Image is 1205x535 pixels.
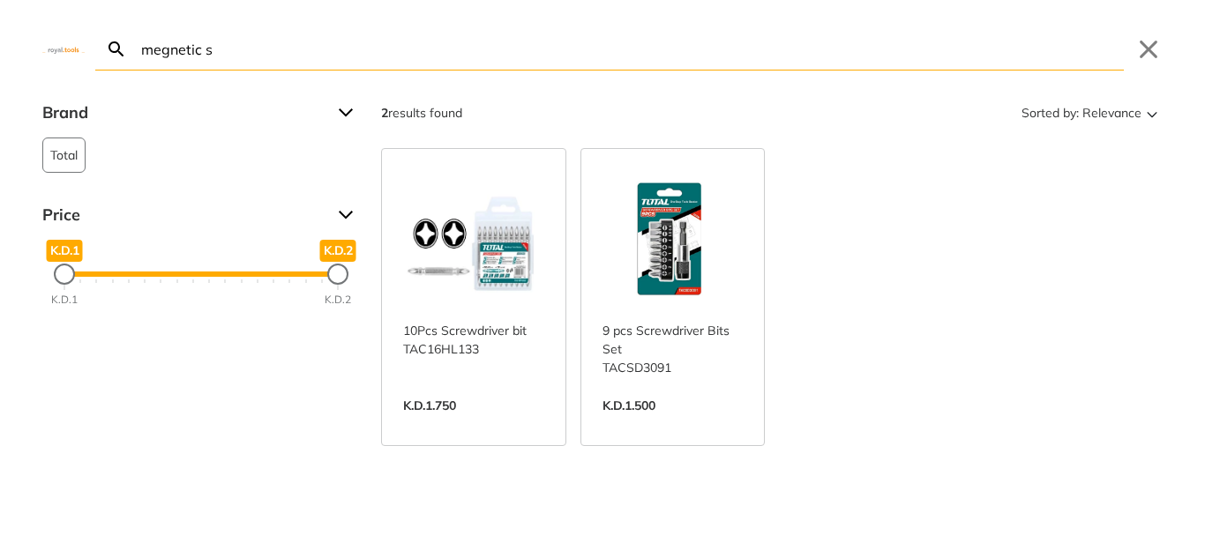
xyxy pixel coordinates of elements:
span: Relevance [1082,99,1141,127]
div: Minimum Price [54,264,75,285]
input: Search… [138,28,1124,70]
span: Price [42,201,325,229]
div: K.D.2 [325,292,351,308]
button: Close [1134,35,1163,63]
div: results found [381,99,462,127]
button: Sorted by:Relevance Sort [1018,99,1163,127]
button: Total [42,137,86,173]
strong: 2 [381,105,388,121]
span: Brand [42,99,325,127]
div: K.D.1 [51,292,78,308]
img: Close [42,45,85,53]
svg: Sort [1141,102,1163,123]
span: Total [50,138,78,172]
svg: Search [106,39,127,60]
div: Maximum Price [327,264,348,285]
